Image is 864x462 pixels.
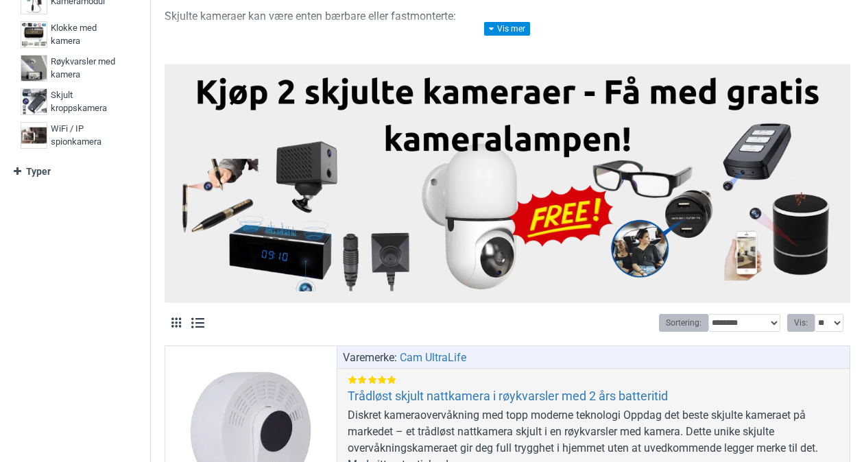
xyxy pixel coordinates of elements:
[21,88,47,115] img: Skjult kroppskamera
[659,314,708,332] label: Sortering:
[51,122,126,149] span: WiFi / IP spionkamera
[343,350,397,366] span: Varemerke:
[348,388,668,404] a: Trådløst skjult nattkamera i røykvarsler med 2 års batteritid
[787,314,815,332] label: Vis:
[14,160,136,184] a: Typer
[192,32,850,64] li: Disse kan tas med overalt og brukes til skjult filming i situasjoner der diskresjon er nødvendig ...
[21,122,47,149] img: WiFi / IP spionkamera
[165,8,850,25] p: Skjulte kameraer kan være enten bærbare eller fastmonterte:
[192,33,317,46] strong: Bærbare spionkameraer:
[400,350,466,366] a: Cam UltraLife
[51,21,126,48] span: Klokke med kamera
[175,71,840,291] img: Kjøp 2 skjulte kameraer – Få med gratis kameralampe!
[51,88,126,115] span: Skjult kroppskamera
[21,55,47,82] img: Røykvarsler med kamera
[51,55,126,82] span: Røykvarsler med kamera
[21,21,47,48] img: Klokke med kamera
